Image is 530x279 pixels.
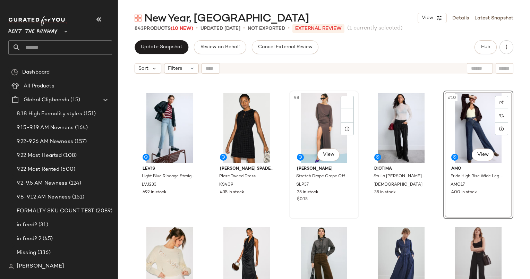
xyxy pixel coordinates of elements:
[143,189,166,196] span: 692 in stock
[481,44,490,50] span: Hub
[499,113,504,118] img: svg%3e
[62,152,77,160] span: (108)
[24,82,54,90] span: All Products
[17,193,71,201] span: 9.8-9.12 AM Newness
[144,12,309,26] span: New Year, [GEOGRAPHIC_DATA]
[447,94,458,101] span: #10
[499,100,504,104] img: svg%3e
[219,182,233,188] span: KS409
[68,179,82,187] span: (124)
[220,189,244,196] span: 435 in stock
[252,40,318,54] button: Cancel External Review
[168,65,182,72] span: Filters
[297,166,351,172] span: [PERSON_NAME]
[17,110,82,118] span: 8.18 High Formality styles
[8,24,58,36] span: Rent the Runway
[288,24,290,33] span: •
[296,182,309,188] span: SLP37
[41,235,53,243] span: (45)
[243,24,245,33] span: •
[138,65,148,72] span: Sort
[17,124,74,132] span: 9.15-9.19 AM Newness
[374,174,428,180] span: Stulla [PERSON_NAME] Washed Black
[11,69,18,76] img: svg%3e
[374,182,422,188] span: [DEMOGRAPHIC_DATA]
[248,25,285,32] p: Not Exported
[73,138,87,146] span: (157)
[74,124,88,132] span: (164)
[475,15,513,22] a: Latest Snapshot
[17,152,62,160] span: 9.22 Most Hearted
[69,96,80,104] span: (15)
[82,110,96,118] span: (151)
[347,24,403,33] span: (1 currently selected)
[293,94,300,101] span: #8
[421,15,433,21] span: View
[17,249,36,257] span: Missing
[17,221,37,229] span: in feed?
[17,235,41,243] span: in feed? 2
[214,93,280,163] img: KS409.jpg
[446,93,511,163] img: AMO17.jpg
[171,26,193,31] span: (10 New)
[291,93,357,163] img: SLP37.jpg
[17,179,68,187] span: 9.2-9.5 AM Newness
[135,15,142,22] img: svg%3e
[477,152,489,158] span: View
[135,40,188,54] button: Update Snapshot
[142,174,196,180] span: Light Blue Ribcage Straight Ankle Jeans
[37,221,48,229] span: (31)
[17,166,59,174] span: 9.22 Most Rented
[8,16,67,26] img: cfy_white_logo.C9jOOHJF.svg
[451,174,505,180] span: Frida High Rise Wide Leg Jeans
[374,166,428,172] span: Diotima
[220,166,274,172] span: [PERSON_NAME] spade [US_STATE]
[196,24,198,33] span: •
[142,182,156,188] span: LVJ233
[323,152,334,158] span: View
[369,93,434,163] img: DIO10.jpg
[200,25,240,32] p: updated [DATE]
[200,44,240,50] span: Review on Behalf
[475,40,497,54] button: Hub
[297,189,318,196] span: 25 in stock
[296,174,350,180] span: Stretch Drape Crepe Off The Shoulder Dress
[137,93,202,163] img: LVJ233.jpg
[71,193,85,201] span: (151)
[317,149,340,161] button: View
[194,40,246,54] button: Review on Behalf
[418,13,447,23] button: View
[135,25,193,32] div: Products
[17,207,94,215] span: FORMALTY SKU COUNT TEST
[258,44,313,50] span: Cancel External Review
[452,15,469,22] a: Details
[140,44,182,50] span: Update Snapshot
[292,24,344,33] p: External REVIEW
[17,262,64,271] span: [PERSON_NAME]
[94,207,112,215] span: (2089)
[374,189,396,196] span: 35 in stock
[22,68,50,76] span: Dashboard
[135,26,144,31] span: 843
[219,174,256,180] span: Plaze Tweed Dress
[451,182,465,188] span: AMO17
[24,96,69,104] span: Global Clipboards
[472,149,494,161] button: View
[36,249,51,257] span: (336)
[297,196,308,203] span: $0.15
[17,138,73,146] span: 9.22-9.26 AM Newness
[59,166,75,174] span: (500)
[143,166,197,172] span: Levi's
[8,264,14,269] img: svg%3e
